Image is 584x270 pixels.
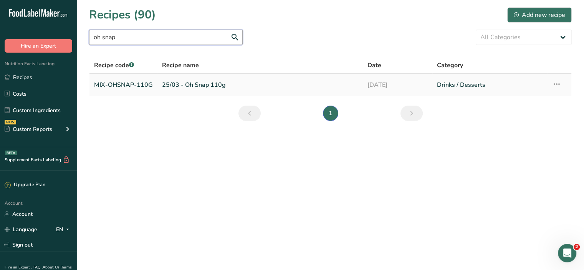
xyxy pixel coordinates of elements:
input: Search for recipe [89,30,243,45]
iframe: Intercom live chat [558,244,576,262]
a: 25/03 - Oh Snap 110g [162,77,358,93]
a: [DATE] [367,77,428,93]
span: Date [367,61,381,70]
a: MIX-OHSNAP-110G [94,77,153,93]
a: Previous page [238,106,261,121]
button: Hire an Expert [5,39,72,53]
div: NEW [5,120,16,124]
span: Recipe name [162,61,199,70]
div: BETA [5,151,17,155]
button: Add new recipe [507,7,572,23]
div: Upgrade Plan [5,181,45,189]
div: Custom Reports [5,125,52,133]
div: EN [56,225,72,234]
a: Drinks / Desserts [437,77,543,93]
a: About Us . [43,265,61,270]
span: Recipe code [94,61,134,70]
a: FAQ . [33,265,43,270]
a: Language [5,223,37,236]
a: Next page [400,106,423,121]
div: Add new recipe [514,10,565,20]
span: Category [437,61,463,70]
a: Hire an Expert . [5,265,32,270]
span: 2 [574,244,580,250]
h1: Recipes (90) [89,6,156,23]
